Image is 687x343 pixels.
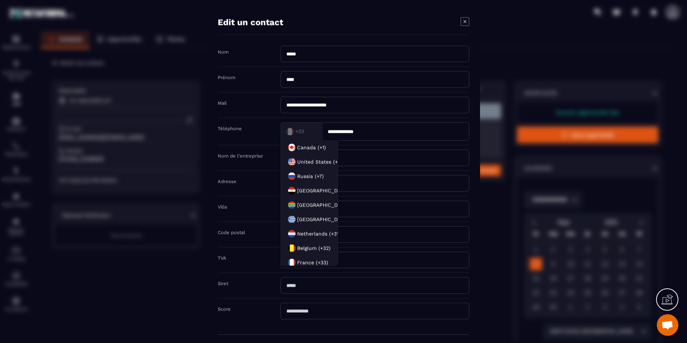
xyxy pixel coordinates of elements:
[218,17,283,27] h4: Edit un contact
[285,126,314,137] input: Search for option
[281,122,322,141] div: Search for option
[218,204,227,210] label: Ville
[218,126,242,131] label: Téléphone
[657,314,678,336] div: Ouvrir le chat
[218,179,236,184] label: Adresse
[218,255,226,261] label: TVA
[218,75,235,80] label: Prénom
[218,153,263,159] label: Nom de l'entreprise
[218,49,229,55] label: Nom
[218,306,231,312] label: Score
[218,100,227,106] label: Mail
[218,281,228,286] label: Siret
[218,230,245,235] label: Code postal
